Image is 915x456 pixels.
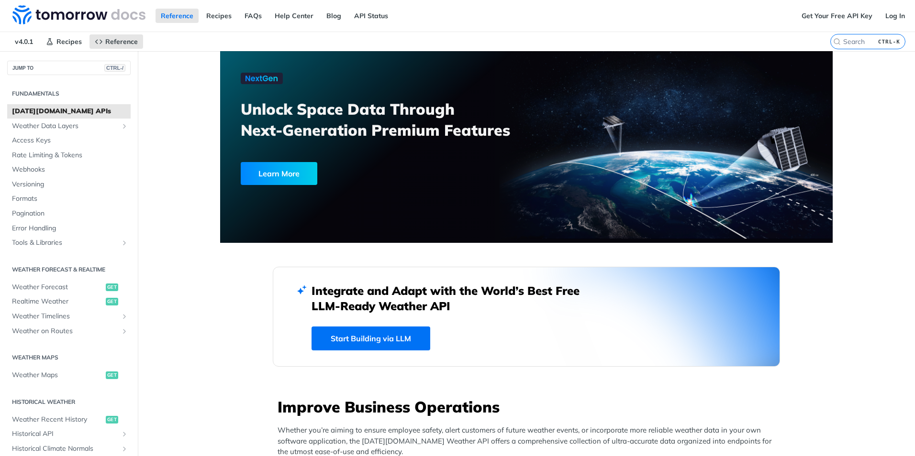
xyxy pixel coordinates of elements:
span: Rate Limiting & Tokens [12,151,128,160]
button: Show subpages for Historical API [121,430,128,438]
span: Tools & Libraries [12,238,118,248]
a: Rate Limiting & Tokens [7,148,131,163]
a: Weather Recent Historyget [7,413,131,427]
span: Historical API [12,429,118,439]
h2: Integrate and Adapt with the World’s Best Free LLM-Ready Weather API [312,283,594,314]
a: Recipes [41,34,87,49]
span: get [106,283,118,291]
h2: Weather Maps [7,353,131,362]
a: Access Keys [7,133,131,148]
button: Show subpages for Tools & Libraries [121,239,128,247]
span: Reference [105,37,138,46]
h2: Fundamentals [7,89,131,98]
span: Weather Maps [12,370,103,380]
button: JUMP TOCTRL-/ [7,61,131,75]
a: Weather on RoutesShow subpages for Weather on Routes [7,324,131,338]
a: Help Center [269,9,319,23]
a: Recipes [201,9,237,23]
button: Show subpages for Weather on Routes [121,327,128,335]
span: Weather Data Layers [12,121,118,131]
img: Tomorrow.io Weather API Docs [12,5,145,24]
h3: Unlock Space Data Through Next-Generation Premium Features [241,98,537,141]
a: Get Your Free API Key [796,9,878,23]
a: Webhooks [7,163,131,177]
a: API Status [349,9,393,23]
a: Weather Mapsget [7,368,131,382]
span: Realtime Weather [12,297,103,306]
span: v4.0.1 [10,34,38,49]
button: Show subpages for Weather Data Layers [121,122,128,130]
span: Error Handling [12,224,128,233]
span: Formats [12,194,128,204]
a: Reference [89,34,143,49]
span: get [106,416,118,423]
button: Show subpages for Historical Climate Normals [121,445,128,453]
span: get [106,371,118,379]
div: Learn More [241,162,317,185]
a: Weather Forecastget [7,280,131,294]
a: Pagination [7,206,131,221]
a: Formats [7,192,131,206]
a: Historical Climate NormalsShow subpages for Historical Climate Normals [7,442,131,456]
img: NextGen [241,73,283,84]
h2: Weather Forecast & realtime [7,265,131,274]
a: Learn More [241,162,478,185]
a: Log In [880,9,910,23]
span: Weather Recent History [12,415,103,424]
span: Weather on Routes [12,326,118,336]
span: Pagination [12,209,128,218]
kbd: CTRL-K [876,37,903,46]
h2: Historical Weather [7,398,131,406]
h3: Improve Business Operations [278,396,780,417]
span: Weather Timelines [12,312,118,321]
span: CTRL-/ [104,64,125,72]
a: Versioning [7,177,131,192]
span: Weather Forecast [12,282,103,292]
a: Weather Data LayersShow subpages for Weather Data Layers [7,119,131,133]
span: get [106,298,118,305]
span: Historical Climate Normals [12,444,118,454]
span: Recipes [56,37,82,46]
span: [DATE][DOMAIN_NAME] APIs [12,107,128,116]
a: [DATE][DOMAIN_NAME] APIs [7,104,131,119]
a: Blog [321,9,346,23]
a: FAQs [239,9,267,23]
svg: Search [833,38,841,45]
a: Tools & LibrariesShow subpages for Tools & Libraries [7,236,131,250]
button: Show subpages for Weather Timelines [121,313,128,320]
a: Reference [156,9,199,23]
a: Start Building via LLM [312,326,430,350]
span: Webhooks [12,165,128,174]
a: Realtime Weatherget [7,294,131,309]
span: Access Keys [12,136,128,145]
span: Versioning [12,180,128,189]
a: Historical APIShow subpages for Historical API [7,427,131,441]
a: Error Handling [7,221,131,236]
a: Weather TimelinesShow subpages for Weather Timelines [7,309,131,324]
